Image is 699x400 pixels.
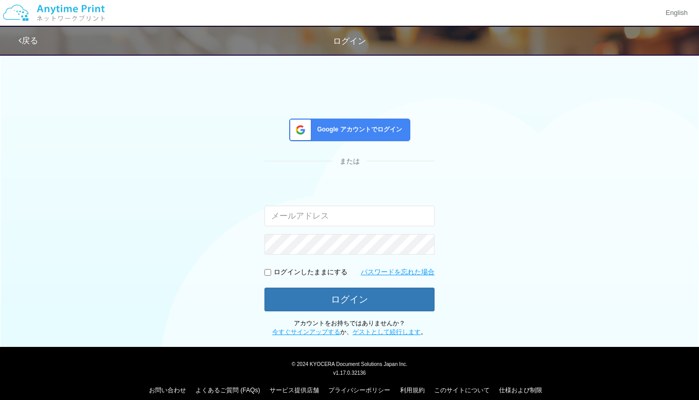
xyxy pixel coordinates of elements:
a: パスワードを忘れた場合 [361,268,435,277]
a: よくあるご質問 (FAQs) [195,387,260,394]
span: © 2024 KYOCERA Document Solutions Japan Inc. [292,360,408,367]
a: 今すぐサインアップする [272,328,340,336]
a: 利用規約 [400,387,425,394]
a: 戻る [19,36,38,45]
a: ゲストとして続行します [353,328,421,336]
a: 仕様および制限 [499,387,542,394]
span: v1.17.0.32136 [333,370,365,376]
a: お問い合わせ [149,387,186,394]
button: ログイン [264,288,435,311]
a: プライバシーポリシー [328,387,390,394]
span: か、 。 [272,328,427,336]
div: または [264,157,435,166]
a: サービス提供店舗 [270,387,319,394]
span: ログイン [333,37,366,45]
a: このサイトについて [434,387,490,394]
p: ログインしたままにする [274,268,347,277]
input: メールアドレス [264,206,435,226]
span: Google アカウントでログイン [313,125,402,134]
p: アカウントをお持ちではありませんか？ [264,319,435,337]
